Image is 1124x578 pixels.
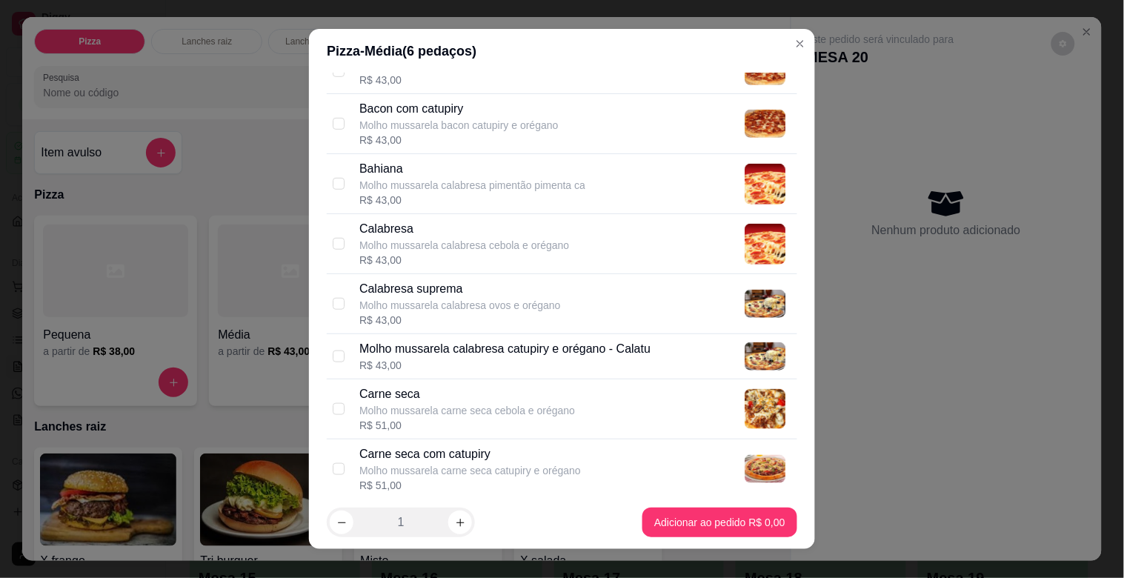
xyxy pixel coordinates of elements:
[327,41,797,62] div: Pizza - Média ( 6 pedaços)
[642,508,797,537] button: Adicionar ao pedido R$ 0,00
[359,118,559,133] p: Molho mussarela bacon catupiry e orégano
[359,178,585,193] p: Molho mussarela calabresa pimentão pimenta ca
[359,463,581,478] p: Molho mussarela carne seca catupiry e orégano
[359,445,581,463] p: Carne seca com catupiry
[359,385,575,403] p: Carne seca
[359,238,569,253] p: Molho mussarela calabresa cebola e orégano
[448,511,472,534] button: increase-product-quantity
[359,253,569,268] div: R$ 43,00
[359,313,561,328] div: R$ 43,00
[359,73,676,87] div: R$ 43,00
[745,389,785,430] img: product-image
[745,110,785,137] img: product-image
[359,358,651,373] div: R$ 43,00
[359,403,575,418] p: Molho mussarela carne seca cebola e orégano
[359,280,561,298] p: Calabresa suprema
[359,340,651,358] p: Molho mussarela calabresa catupiry e orégano - Calatu
[359,418,575,433] div: R$ 51,00
[359,298,561,313] p: Molho mussarela calabresa ovos e orégano
[788,32,812,56] button: Close
[745,455,785,483] img: product-image
[745,290,785,318] img: product-image
[745,342,785,371] img: product-image
[330,511,353,534] button: decrease-product-quantity
[398,514,405,531] p: 1
[359,220,569,238] p: Calabresa
[359,160,585,178] p: Bahiana
[359,100,559,118] p: Bacon com catupiry
[745,224,785,265] img: product-image
[359,478,581,493] div: R$ 51,00
[745,164,785,205] img: product-image
[359,193,585,207] div: R$ 43,00
[359,133,559,147] div: R$ 43,00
